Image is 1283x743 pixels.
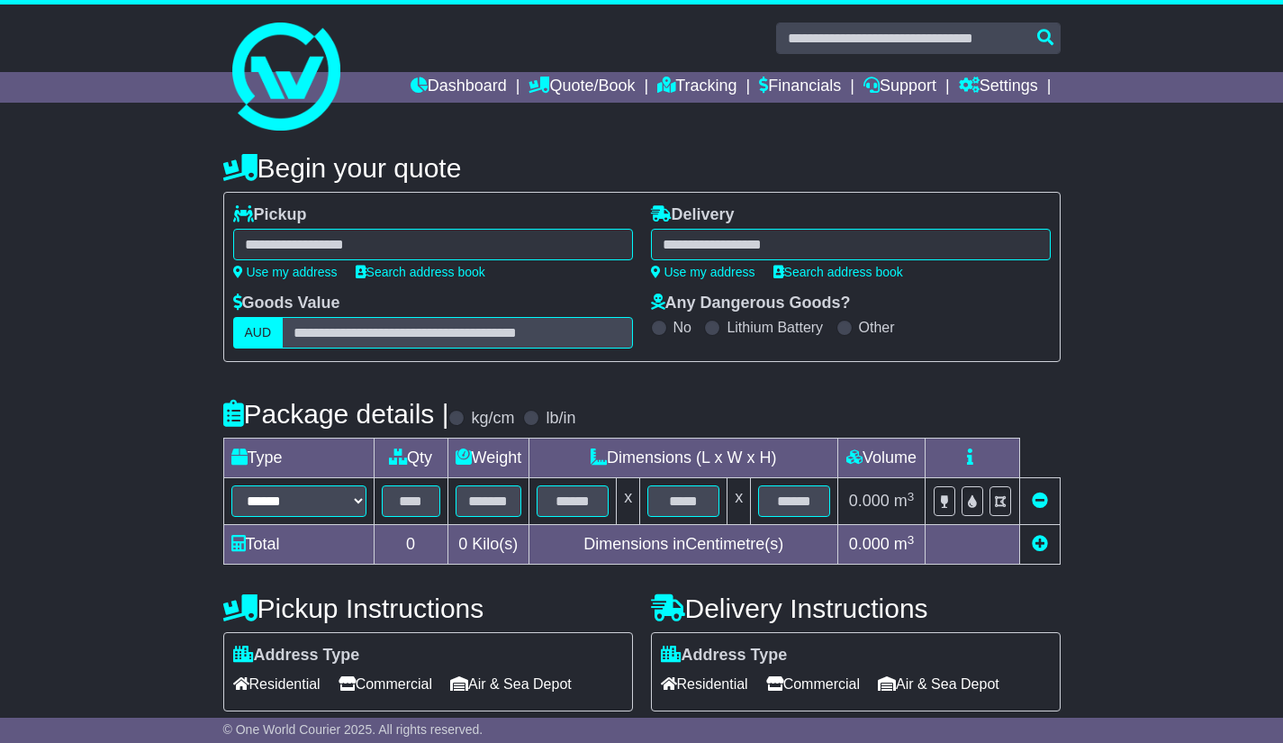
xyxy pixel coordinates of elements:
[458,535,467,553] span: 0
[651,265,755,279] a: Use my address
[1032,492,1048,510] a: Remove this item
[529,439,838,478] td: Dimensions (L x W x H)
[233,294,340,313] label: Goods Value
[223,153,1061,183] h4: Begin your quote
[651,593,1061,623] h4: Delivery Instructions
[878,670,999,698] span: Air & Sea Depot
[849,492,890,510] span: 0.000
[657,72,736,103] a: Tracking
[529,72,635,103] a: Quote/Book
[233,205,307,225] label: Pickup
[908,490,915,503] sup: 3
[233,670,321,698] span: Residential
[447,439,529,478] td: Weight
[617,478,640,525] td: x
[447,525,529,565] td: Kilo(s)
[223,525,374,565] td: Total
[863,72,936,103] a: Support
[651,294,851,313] label: Any Dangerous Goods?
[471,409,514,429] label: kg/cm
[223,399,449,429] h4: Package details |
[651,205,735,225] label: Delivery
[339,670,432,698] span: Commercial
[773,265,903,279] a: Search address book
[223,722,483,737] span: © One World Courier 2025. All rights reserved.
[233,265,338,279] a: Use my address
[233,646,360,666] label: Address Type
[450,670,572,698] span: Air & Sea Depot
[661,646,788,666] label: Address Type
[233,317,284,349] label: AUD
[727,478,751,525] td: x
[223,439,374,478] td: Type
[908,533,915,547] sup: 3
[894,535,915,553] span: m
[673,319,691,336] label: No
[959,72,1038,103] a: Settings
[546,409,575,429] label: lb/in
[849,535,890,553] span: 0.000
[838,439,926,478] td: Volume
[411,72,507,103] a: Dashboard
[374,439,447,478] td: Qty
[894,492,915,510] span: m
[1032,535,1048,553] a: Add new item
[759,72,841,103] a: Financials
[766,670,860,698] span: Commercial
[374,525,447,565] td: 0
[727,319,823,336] label: Lithium Battery
[859,319,895,336] label: Other
[356,265,485,279] a: Search address book
[529,525,838,565] td: Dimensions in Centimetre(s)
[661,670,748,698] span: Residential
[223,593,633,623] h4: Pickup Instructions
